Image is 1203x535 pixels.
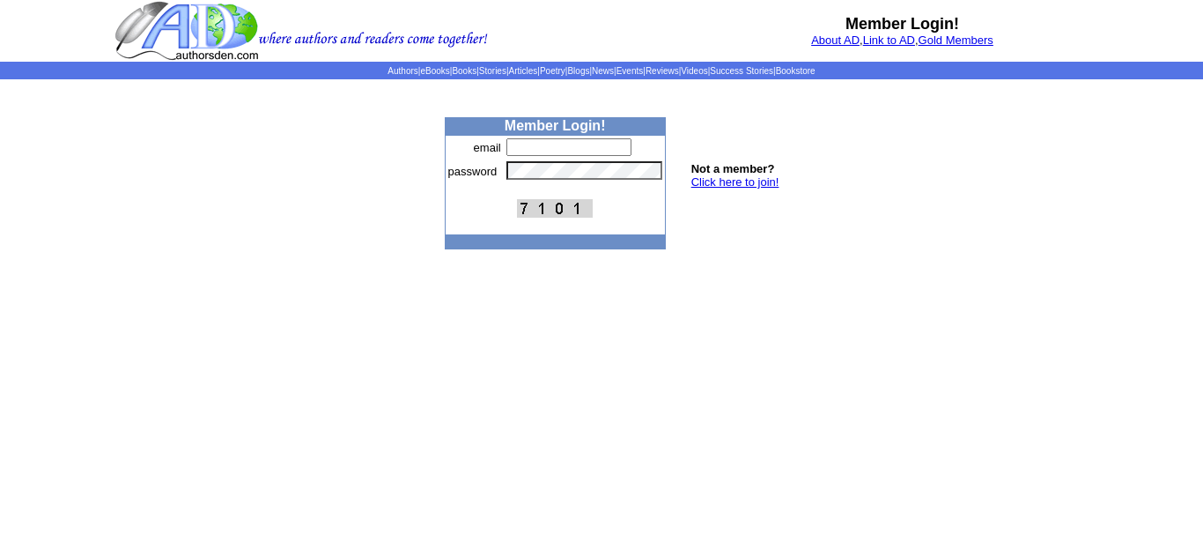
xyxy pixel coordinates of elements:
[387,66,815,76] span: | | | | | | | | | | | |
[567,66,589,76] a: Blogs
[452,66,476,76] a: Books
[919,33,993,47] a: Gold Members
[479,66,506,76] a: Stories
[420,66,449,76] a: eBooks
[776,66,816,76] a: Bookstore
[691,175,779,189] a: Click here to join!
[616,66,644,76] a: Events
[646,66,679,76] a: Reviews
[474,141,501,154] font: email
[845,15,959,33] b: Member Login!
[691,162,775,175] b: Not a member?
[592,66,614,76] a: News
[811,33,993,47] font: , ,
[387,66,417,76] a: Authors
[863,33,915,47] a: Link to AD
[540,66,565,76] a: Poetry
[448,165,498,178] font: password
[681,66,707,76] a: Videos
[517,199,593,218] img: This Is CAPTCHA Image
[505,118,606,133] b: Member Login!
[509,66,538,76] a: Articles
[710,66,773,76] a: Success Stories
[811,33,860,47] a: About AD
